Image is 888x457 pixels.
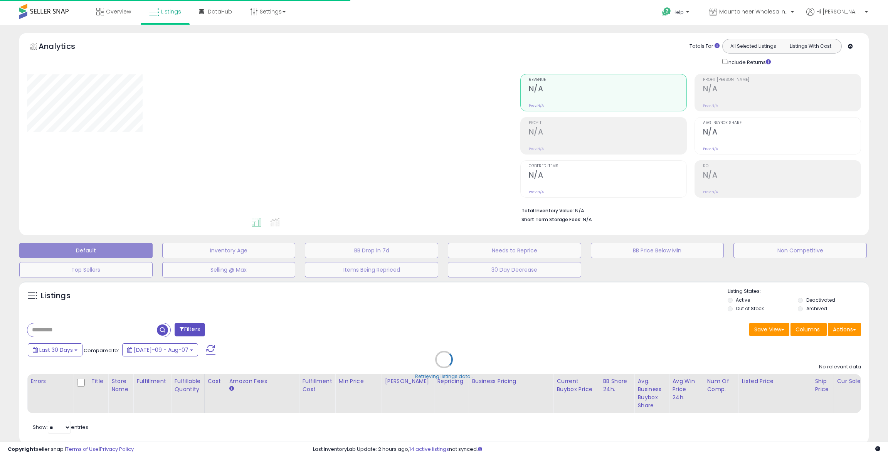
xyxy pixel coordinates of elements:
b: Short Term Storage Fees: [521,216,582,223]
button: Inventory Age [162,243,296,258]
button: BB Drop in 7d [305,243,438,258]
span: Revenue [529,78,686,82]
button: Top Sellers [19,262,153,277]
h2: N/A [529,171,686,181]
span: DataHub [208,8,232,15]
div: Retrieving listings data.. [415,373,473,380]
h2: N/A [703,171,861,181]
button: Selling @ Max [162,262,296,277]
div: seller snap | | [8,446,134,453]
span: Profit [529,121,686,125]
div: Totals For [690,43,720,50]
h5: Analytics [39,41,90,54]
small: Prev: N/A [703,190,718,194]
button: Non Competitive [733,243,867,258]
small: Prev: N/A [529,146,544,151]
span: Help [673,9,684,15]
h2: N/A [703,128,861,138]
span: Ordered Items [529,164,686,168]
small: Prev: N/A [703,146,718,151]
button: 30 Day Decrease [448,262,581,277]
i: Get Help [662,7,671,17]
li: N/A [521,205,855,215]
span: Hi [PERSON_NAME] [816,8,863,15]
button: Listings With Cost [782,41,839,51]
button: Items Being Repriced [305,262,438,277]
a: Hi [PERSON_NAME] [806,8,868,25]
button: All Selected Listings [725,41,782,51]
span: Profit [PERSON_NAME] [703,78,861,82]
b: Total Inventory Value: [521,207,574,214]
small: Prev: N/A [703,103,718,108]
span: N/A [583,216,592,223]
h2: N/A [529,84,686,95]
a: Help [656,1,697,25]
span: Overview [106,8,131,15]
span: Mountaineer Wholesaling [719,8,789,15]
button: Needs to Reprice [448,243,581,258]
strong: Copyright [8,445,36,453]
span: ROI [703,164,861,168]
small: Prev: N/A [529,103,544,108]
h2: N/A [703,84,861,95]
span: Listings [161,8,181,15]
h2: N/A [529,128,686,138]
button: BB Price Below Min [591,243,724,258]
small: Prev: N/A [529,190,544,194]
span: Avg. Buybox Share [703,121,861,125]
div: Include Returns [716,57,780,66]
button: Default [19,243,153,258]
